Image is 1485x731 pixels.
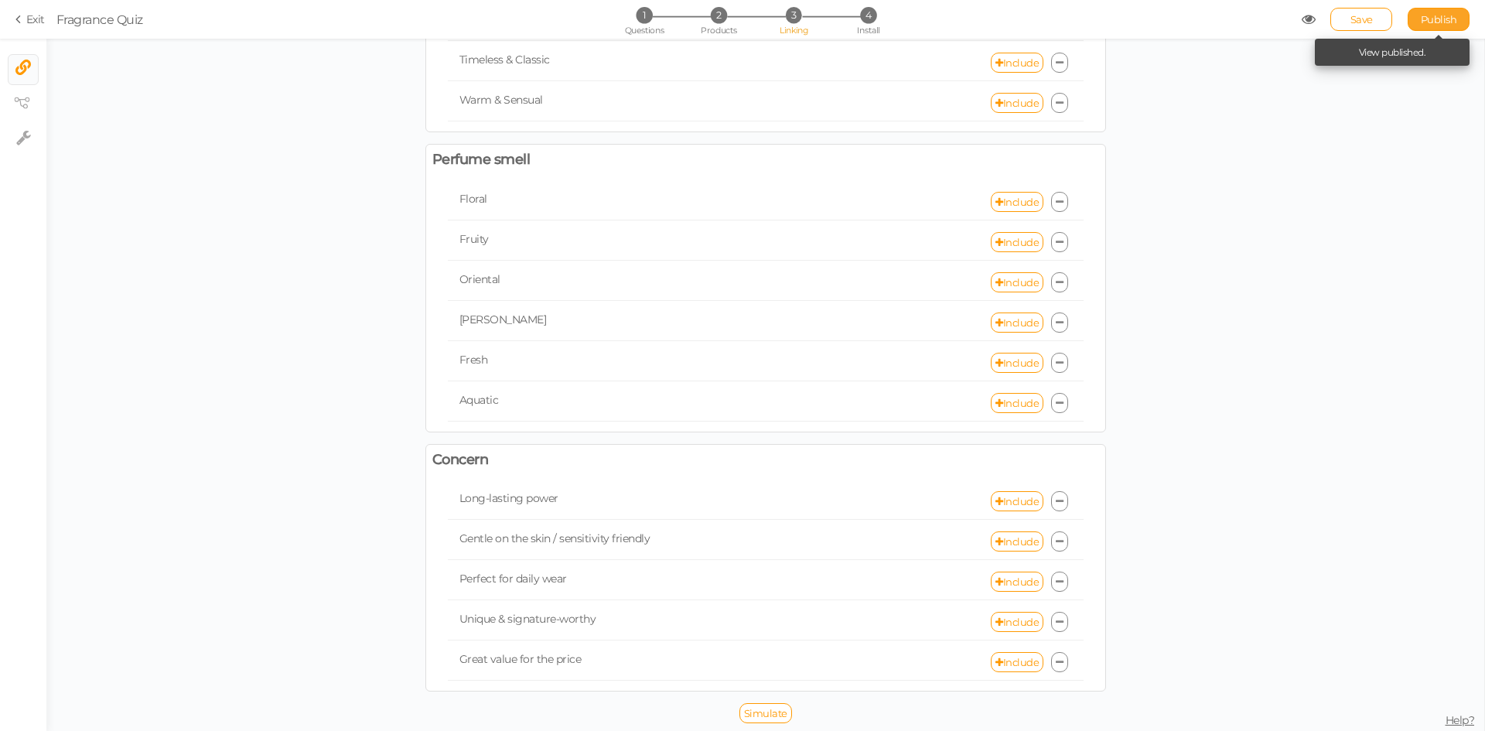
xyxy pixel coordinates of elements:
a: Include [991,393,1043,413]
a: Include [991,93,1043,113]
span: Products [701,25,737,36]
span: Fruity [459,232,489,246]
span: 3 [786,7,802,23]
span: Warm & Sensual [459,93,543,107]
span: Perfume smell [432,151,531,169]
a: Include [991,53,1043,73]
span: Floral [459,192,487,206]
a: Include [991,192,1043,212]
li: 1 Questions [608,7,680,23]
li: 2 Products [683,7,755,23]
a: Include [991,232,1043,252]
a: Include [991,612,1043,632]
span: Install [857,25,879,36]
a: Include [991,491,1043,511]
span: Help? [1446,713,1475,727]
a: Include [991,652,1043,672]
span: Concern [432,451,489,469]
span: Save [1350,13,1373,26]
span: Fresh [459,353,488,367]
a: Include [991,272,1043,292]
span: Unique & signature-worthy [459,612,596,626]
span: 2 [711,7,727,23]
span: Publish [1421,13,1457,26]
span: 1 [636,7,652,23]
span: Perfect for daily wear [459,572,567,586]
span: Simulate [744,707,787,719]
span: Great value for the price [459,652,582,666]
span: Long-lasting power [459,491,558,505]
li: 4 Install [832,7,904,23]
span: 4 [860,7,876,23]
span: Oriental [459,272,500,286]
a: Include [991,572,1043,592]
div: Save [1330,8,1392,31]
span: Gentle on the skin / sensitivity friendly [459,531,650,545]
span: Linking [780,25,807,36]
a: Include [991,531,1043,552]
span: Timeless & Classic [459,53,550,67]
span: Questions [625,25,664,36]
a: View published. [1359,46,1426,58]
a: Include [991,353,1043,373]
div: Fragrance Quiz [56,10,143,29]
a: Include [991,313,1043,333]
span: Aquatic [459,393,499,407]
li: 3 Linking [758,7,830,23]
span: [PERSON_NAME] [459,313,547,326]
a: Exit [15,12,45,27]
